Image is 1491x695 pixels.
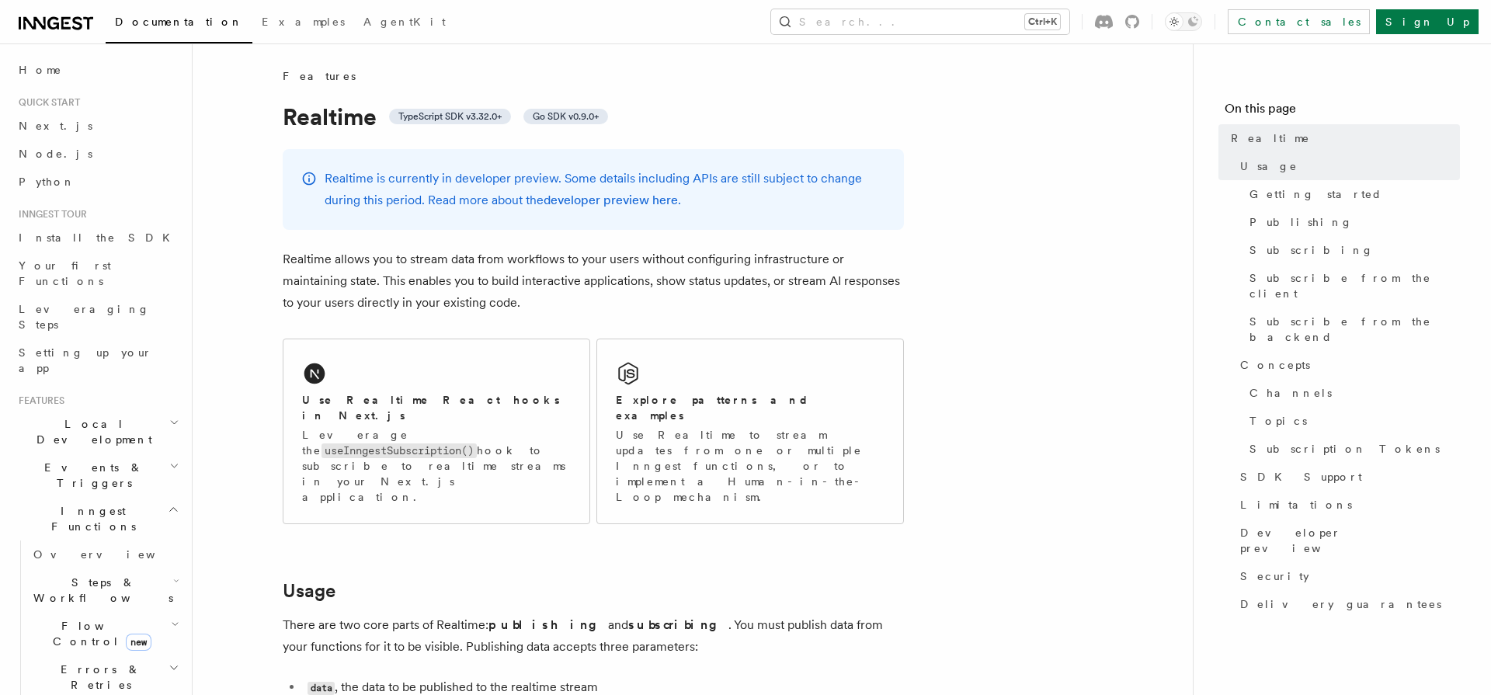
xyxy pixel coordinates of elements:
span: Your first Functions [19,259,111,287]
span: Leveraging Steps [19,303,150,331]
span: Events & Triggers [12,460,169,491]
a: Security [1234,562,1460,590]
a: Subscribing [1243,236,1460,264]
span: Inngest Functions [12,503,168,534]
a: Contact sales [1228,9,1370,34]
span: Setting up your app [19,346,152,374]
span: Developer preview [1240,525,1460,556]
span: Overview [33,548,193,561]
a: Next.js [12,112,182,140]
span: Install the SDK [19,231,179,244]
span: Subscribe from the client [1249,270,1460,301]
span: Concepts [1240,357,1310,373]
span: Flow Control [27,618,171,649]
span: Features [12,394,64,407]
span: Go SDK v0.9.0+ [533,110,599,123]
a: Home [12,56,182,84]
h4: On this page [1225,99,1460,124]
a: AgentKit [354,5,455,42]
code: data [308,682,335,695]
a: Subscription Tokens [1243,435,1460,463]
span: Home [19,62,62,78]
span: Topics [1249,413,1307,429]
span: Getting started [1249,186,1382,202]
a: Subscribe from the backend [1243,308,1460,351]
span: Next.js [19,120,92,132]
button: Search...Ctrl+K [771,9,1069,34]
a: Channels [1243,379,1460,407]
button: Events & Triggers [12,453,182,497]
span: Steps & Workflows [27,575,173,606]
strong: publishing [488,617,608,632]
span: Security [1240,568,1309,584]
a: Delivery guarantees [1234,590,1460,618]
span: Subscribing [1249,242,1374,258]
button: Inngest Functions [12,497,182,540]
span: SDK Support [1240,469,1362,485]
a: Publishing [1243,208,1460,236]
span: Features [283,68,356,84]
p: Realtime allows you to stream data from workflows to your users without configuring infrastructur... [283,248,904,314]
p: Realtime is currently in developer preview. Some details including APIs are still subject to chan... [325,168,885,211]
span: Quick start [12,96,80,109]
span: Delivery guarantees [1240,596,1441,612]
a: Subscribe from the client [1243,264,1460,308]
a: Documentation [106,5,252,43]
span: Inngest tour [12,208,87,221]
a: Limitations [1234,491,1460,519]
span: Examples [262,16,345,28]
a: Realtime [1225,124,1460,152]
span: Publishing [1249,214,1353,230]
span: Subscription Tokens [1249,441,1440,457]
a: Getting started [1243,180,1460,208]
span: Channels [1249,385,1332,401]
a: Overview [27,540,182,568]
a: Install the SDK [12,224,182,252]
span: new [126,634,151,651]
button: Toggle dark mode [1165,12,1202,31]
a: Topics [1243,407,1460,435]
a: Usage [1234,152,1460,180]
a: Developer preview [1234,519,1460,562]
span: TypeScript SDK v3.32.0+ [398,110,502,123]
span: Errors & Retries [27,662,169,693]
a: Sign Up [1376,9,1479,34]
span: Limitations [1240,497,1352,513]
h2: Use Realtime React hooks in Next.js [302,392,571,423]
span: Local Development [12,416,169,447]
a: developer preview here [544,193,678,207]
a: Setting up your app [12,339,182,382]
span: Python [19,175,75,188]
h1: Realtime [283,103,904,130]
button: Local Development [12,410,182,453]
p: Leverage the hook to subscribe to realtime streams in your Next.js application. [302,427,571,505]
a: Concepts [1234,351,1460,379]
span: Realtime [1231,130,1310,146]
a: Usage [283,580,335,602]
a: Leveraging Steps [12,295,182,339]
button: Steps & Workflows [27,568,182,612]
p: There are two core parts of Realtime: and . You must publish data from your functions for it to b... [283,614,904,658]
a: Explore patterns and examplesUse Realtime to stream updates from one or multiple Inngest function... [596,339,904,524]
a: Your first Functions [12,252,182,295]
span: Subscribe from the backend [1249,314,1460,345]
a: Examples [252,5,354,42]
h2: Explore patterns and examples [616,392,885,423]
span: AgentKit [363,16,446,28]
a: Use Realtime React hooks in Next.jsLeverage theuseInngestSubscription()hook to subscribe to realt... [283,339,590,524]
a: Python [12,168,182,196]
a: SDK Support [1234,463,1460,491]
code: useInngestSubscription() [321,443,477,458]
kbd: Ctrl+K [1025,14,1060,30]
strong: subscribing [628,617,728,632]
button: Flow Controlnew [27,612,182,655]
p: Use Realtime to stream updates from one or multiple Inngest functions, or to implement a Human-in... [616,427,885,505]
span: Usage [1240,158,1298,174]
span: Documentation [115,16,243,28]
span: Node.js [19,148,92,160]
a: Node.js [12,140,182,168]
